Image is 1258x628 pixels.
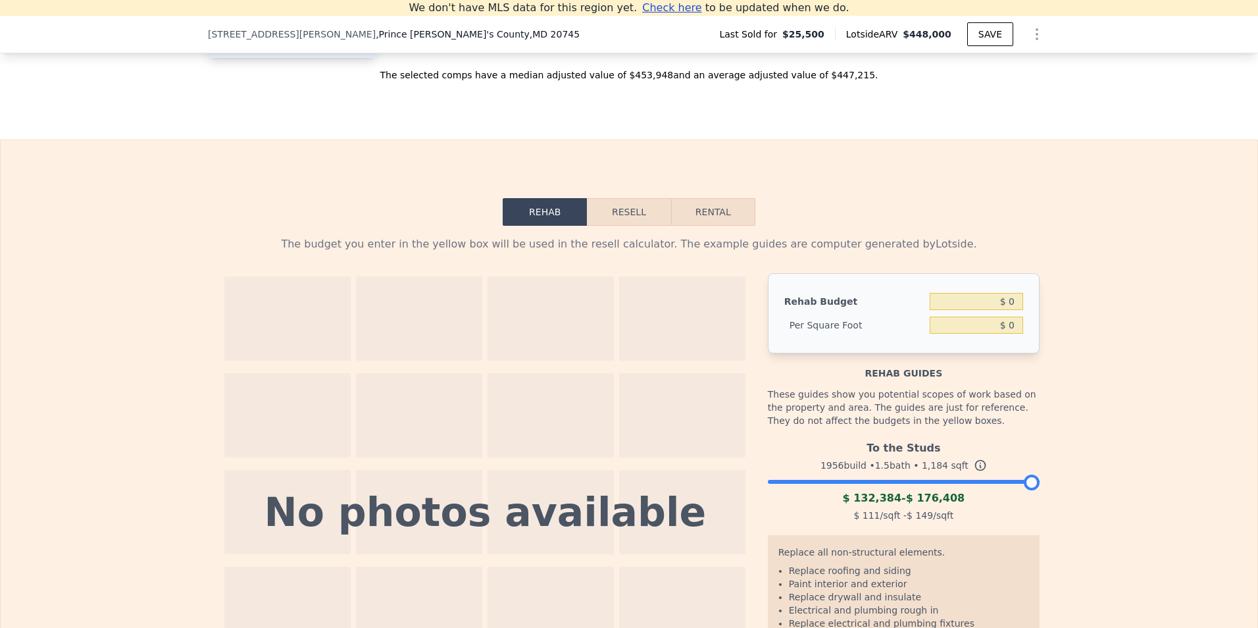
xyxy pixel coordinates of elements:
button: Resell [587,198,670,226]
li: Replace roofing and siding [789,564,1029,577]
div: - [768,490,1040,506]
span: $25,500 [782,28,824,41]
li: Paint interior and exterior [789,577,1029,590]
span: $ 132,384 [842,492,901,504]
div: The budget you enter in the yellow box will be used in the resell calculator. The example guides ... [218,236,1040,252]
div: No photos available [264,492,707,532]
div: These guides show you potential scopes of work based on the property and area. The guides are jus... [768,380,1040,435]
div: To the Studs [768,435,1040,456]
div: Replace all non-structural elements. [778,546,1029,564]
button: Rental [671,198,755,226]
div: Per Square Foot [784,313,924,337]
span: $ 176,408 [906,492,965,504]
div: The selected comps have a median adjusted value of $453,948 and an average adjusted value of $447... [208,58,1050,82]
span: $ 111 [853,510,880,521]
span: Check here [642,1,701,14]
button: Show Options [1024,21,1050,47]
span: $ 149 [907,510,933,521]
span: $448,000 [903,29,951,39]
li: Electrical and plumbing rough in [789,604,1029,617]
div: Rehab guides [768,353,1040,380]
div: /sqft - /sqft [768,506,1040,525]
button: SAVE [967,22,1013,46]
span: Lotside ARV [846,28,903,41]
button: Rehab [503,198,587,226]
span: , MD 20745 [530,29,580,39]
div: Rehab Budget [784,290,924,313]
span: , Prince [PERSON_NAME]'s County [376,28,580,41]
li: Replace drywall and insulate [789,590,1029,604]
span: [STREET_ADDRESS][PERSON_NAME] [208,28,376,41]
span: Last Sold for [719,28,782,41]
div: 1956 build • 1.5 bath • sqft [768,456,1040,475]
span: 1,184 [922,460,948,471]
